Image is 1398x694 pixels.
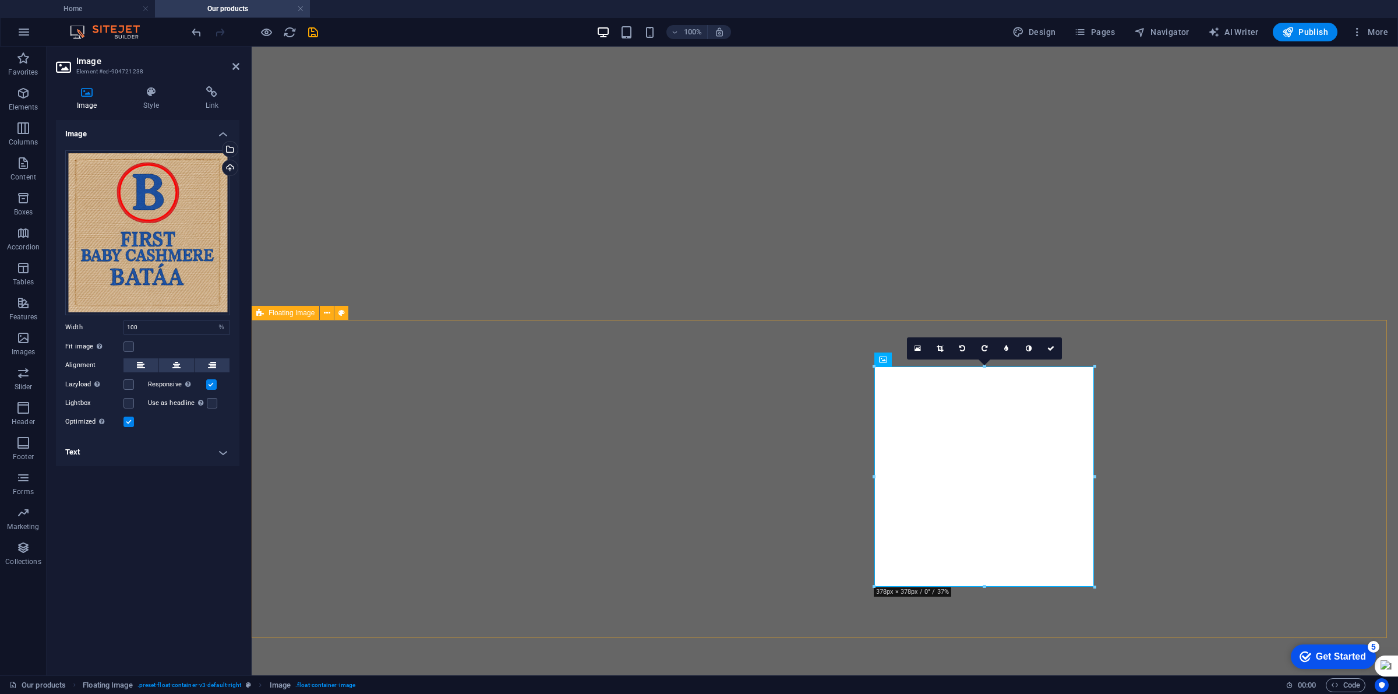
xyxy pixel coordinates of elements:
[65,378,123,392] label: Lazyload
[12,347,36,357] p: Images
[148,378,206,392] label: Responsive
[7,522,39,531] p: Marketing
[137,678,242,692] span: . preset-float-container-v3-default-right
[148,396,207,410] label: Use as headline
[1008,23,1061,41] button: Design
[295,678,355,692] span: . float-container-image
[306,25,320,39] button: save
[9,103,38,112] p: Elements
[907,337,929,360] a: Select files from the file manager, stock photos, or upload file(s)
[155,2,310,15] h4: Our products
[714,27,725,37] i: On resize automatically adjust zoom level to fit chosen device.
[995,337,1018,360] a: Blur
[83,678,132,692] span: Click to select. Double-click to edit
[1018,337,1040,360] a: Greyscale
[65,340,123,354] label: Fit image
[1331,678,1360,692] span: Code
[1347,23,1393,41] button: More
[189,25,203,39] button: undo
[1040,337,1062,360] a: Confirm ( Ctrl ⏎ )
[14,207,33,217] p: Boxes
[56,86,122,111] h4: Image
[65,358,123,372] label: Alignment
[269,309,315,316] span: Floating Image
[684,25,702,39] h6: 100%
[122,86,184,111] h4: Style
[83,678,355,692] nav: breadcrumb
[8,68,38,77] p: Favorites
[34,13,84,23] div: Get Started
[1286,678,1316,692] h6: Session time
[76,66,216,77] h3: Element #ed-904721238
[1008,23,1061,41] div: Design (Ctrl+Alt+Y)
[56,120,239,141] h4: Image
[9,138,38,147] p: Columns
[9,312,37,322] p: Features
[951,337,973,360] a: Rotate left 90°
[9,6,94,30] div: Get Started 5 items remaining, 0% complete
[1074,26,1115,38] span: Pages
[246,682,251,688] i: This element is a customizable preset
[10,172,36,182] p: Content
[283,26,296,39] i: Reload page
[13,452,34,462] p: Footer
[5,557,41,566] p: Collections
[259,25,273,39] button: Click here to leave preview mode and continue editing
[1306,681,1308,689] span: :
[1134,26,1189,38] span: Navigator
[15,382,33,392] p: Slider
[56,438,239,466] h4: Text
[1273,23,1337,41] button: Publish
[1326,678,1365,692] button: Code
[190,26,203,39] i: Undo: Change image (Ctrl+Z)
[65,150,230,315] div: ChatGPTImageSep4202510_30_54PM-E0OJPRv7-XDgpT8VM2mBIw.png
[1208,26,1259,38] span: AI Writer
[67,25,154,39] img: Editor Logo
[12,417,35,427] p: Header
[270,678,291,692] span: Click to select. Double-click to edit
[9,678,66,692] a: Click to cancel selection. Double-click to open Pages
[1375,678,1389,692] button: Usercentrics
[76,56,239,66] h2: Image
[929,337,951,360] a: Crop mode
[1203,23,1263,41] button: AI Writer
[1351,26,1388,38] span: More
[1298,678,1316,692] span: 00 00
[283,25,296,39] button: reload
[13,277,34,287] p: Tables
[7,242,40,252] p: Accordion
[13,487,34,496] p: Forms
[1069,23,1120,41] button: Pages
[973,337,995,360] a: Rotate right 90°
[65,396,123,410] label: Lightbox
[306,26,320,39] i: Save (Ctrl+S)
[65,324,123,330] label: Width
[65,415,123,429] label: Optimized
[1129,23,1194,41] button: Navigator
[185,86,239,111] h4: Link
[86,2,98,14] div: 5
[666,25,708,39] button: 100%
[1282,26,1328,38] span: Publish
[1012,26,1056,38] span: Design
